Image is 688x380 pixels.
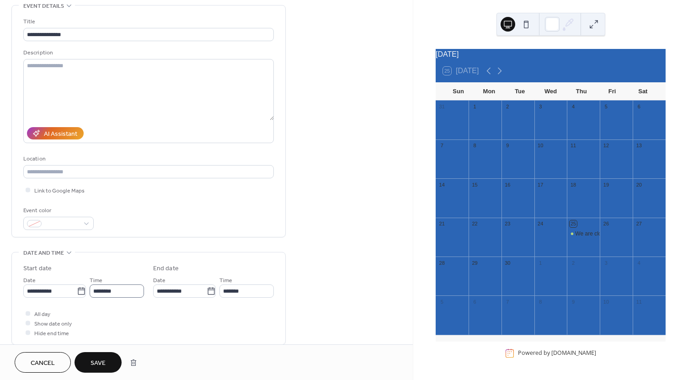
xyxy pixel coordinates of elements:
[535,82,566,101] div: Wed
[570,181,576,188] div: 18
[570,298,576,305] div: 9
[603,259,609,266] div: 3
[474,82,504,101] div: Mon
[75,352,122,373] button: Save
[90,276,102,285] span: Time
[153,264,179,273] div: End date
[567,230,600,238] div: We are closed!
[635,259,642,266] div: 4
[23,48,272,58] div: Description
[570,259,576,266] div: 2
[635,298,642,305] div: 11
[436,49,666,60] div: [DATE]
[597,82,627,101] div: Fri
[537,259,544,266] div: 1
[504,220,511,227] div: 23
[23,264,52,273] div: Start date
[603,220,609,227] div: 26
[628,82,658,101] div: Sat
[570,220,576,227] div: 25
[471,259,478,266] div: 29
[219,276,232,285] span: Time
[438,103,445,110] div: 31
[603,181,609,188] div: 19
[570,142,576,149] div: 11
[471,181,478,188] div: 15
[34,186,85,196] span: Link to Google Maps
[504,259,511,266] div: 30
[443,82,474,101] div: Sun
[471,220,478,227] div: 22
[438,259,445,266] div: 28
[34,310,50,319] span: All day
[34,319,72,329] span: Show date only
[471,142,478,149] div: 8
[23,154,272,164] div: Location
[537,103,544,110] div: 3
[537,181,544,188] div: 17
[438,220,445,227] div: 21
[15,352,71,373] button: Cancel
[537,298,544,305] div: 8
[471,298,478,305] div: 6
[518,349,596,357] div: Powered by
[153,276,165,285] span: Date
[23,206,92,215] div: Event color
[438,181,445,188] div: 14
[603,142,609,149] div: 12
[471,103,478,110] div: 1
[505,82,535,101] div: Tue
[504,181,511,188] div: 16
[635,220,642,227] div: 27
[504,103,511,110] div: 2
[23,17,272,27] div: Title
[603,298,609,305] div: 10
[23,1,64,11] span: Event details
[551,349,596,357] a: [DOMAIN_NAME]
[537,220,544,227] div: 24
[504,142,511,149] div: 9
[23,276,36,285] span: Date
[27,127,84,139] button: AI Assistant
[575,230,612,238] div: We are closed!
[23,248,64,258] span: Date and time
[91,359,106,368] span: Save
[44,129,77,139] div: AI Assistant
[635,181,642,188] div: 20
[31,359,55,368] span: Cancel
[504,298,511,305] div: 7
[537,142,544,149] div: 10
[438,298,445,305] div: 5
[635,142,642,149] div: 13
[566,82,597,101] div: Thu
[635,103,642,110] div: 6
[438,142,445,149] div: 7
[603,103,609,110] div: 5
[570,103,576,110] div: 4
[34,329,69,338] span: Hide end time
